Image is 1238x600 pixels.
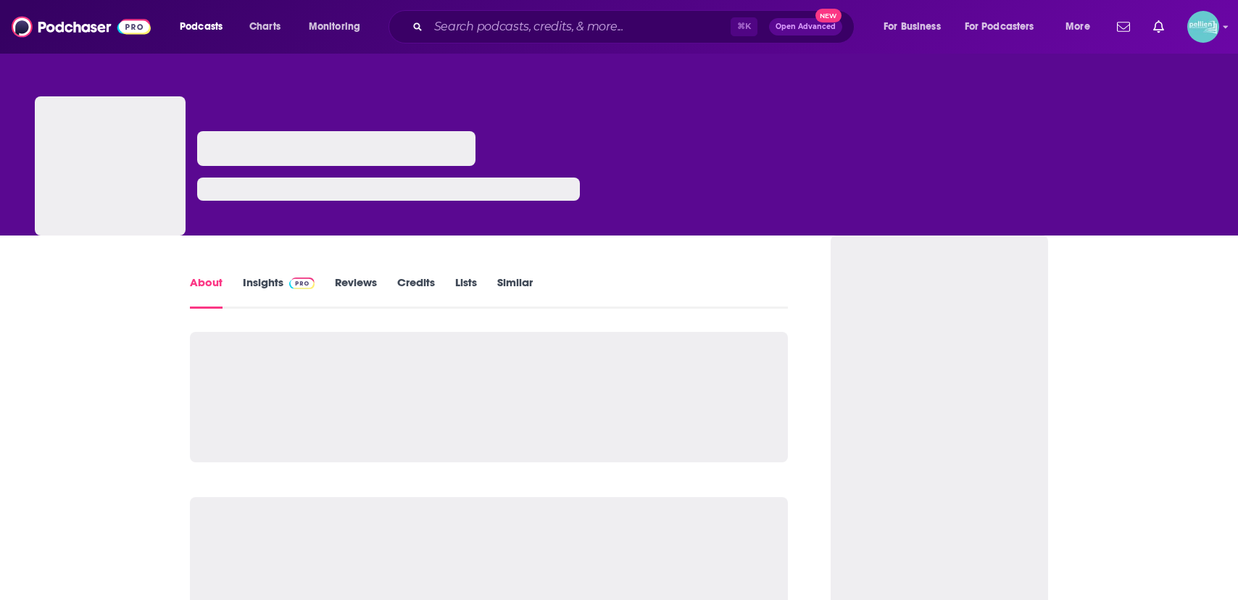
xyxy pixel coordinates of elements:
a: Reviews [335,275,377,309]
button: open menu [955,15,1055,38]
span: Open Advanced [776,23,836,30]
button: open menu [873,15,959,38]
img: User Profile [1187,11,1219,43]
span: Charts [249,17,281,37]
a: Similar [497,275,533,309]
button: Show profile menu [1187,11,1219,43]
span: New [815,9,842,22]
span: Podcasts [180,17,223,37]
span: Logged in as JessicaPellien [1187,11,1219,43]
a: Credits [397,275,435,309]
button: open menu [299,15,379,38]
img: Podchaser Pro [289,278,315,289]
span: More [1065,17,1090,37]
span: Monitoring [309,17,360,37]
a: About [190,275,223,309]
a: InsightsPodchaser Pro [243,275,315,309]
button: Open AdvancedNew [769,18,842,36]
span: ⌘ K [731,17,757,36]
a: Show notifications dropdown [1111,14,1136,39]
a: Charts [240,15,289,38]
img: Podchaser - Follow, Share and Rate Podcasts [12,13,151,41]
input: Search podcasts, credits, & more... [428,15,731,38]
span: For Business [884,17,941,37]
button: open menu [170,15,241,38]
div: Search podcasts, credits, & more... [402,10,868,43]
a: Lists [455,275,477,309]
span: For Podcasters [965,17,1034,37]
a: Show notifications dropdown [1147,14,1170,39]
button: open menu [1055,15,1108,38]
